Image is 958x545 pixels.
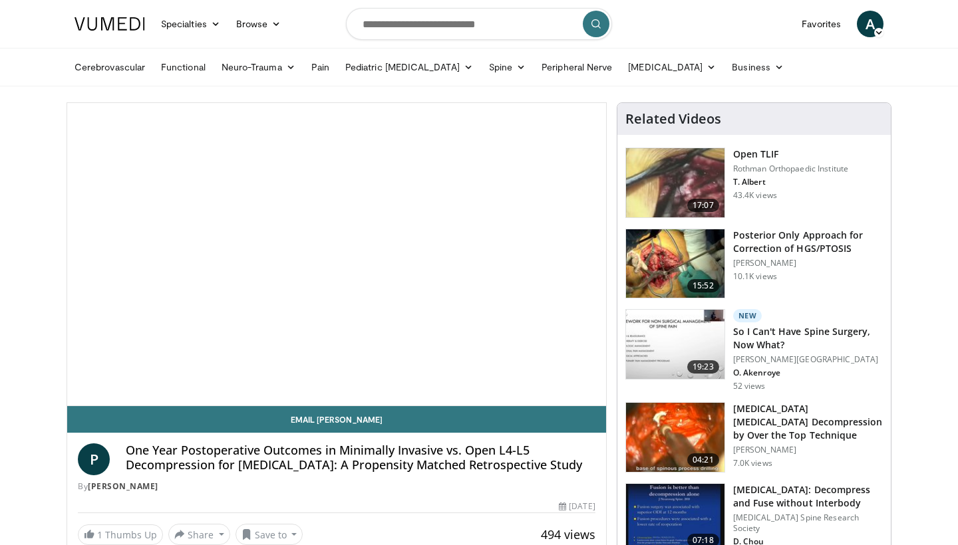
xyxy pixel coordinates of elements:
[559,500,595,512] div: [DATE]
[78,443,110,475] a: P
[733,229,883,255] h3: Posterior Only Approach for Correction of HGS/PTOSIS
[236,524,303,545] button: Save to
[67,103,606,406] video-js: Video Player
[67,406,606,433] a: Email [PERSON_NAME]
[687,360,719,374] span: 19:23
[67,54,153,80] a: Cerebrovascular
[481,54,534,80] a: Spine
[78,481,595,492] div: By
[733,177,848,187] p: T. Albert
[626,403,724,472] img: 5bc800f5-1105-408a-bbac-d346e50c89d5.150x105_q85_crop-smart_upscale.jpg
[626,310,724,379] img: c4373fc0-6c06-41b5-9b74-66e3a29521fb.150x105_q85_crop-smart_upscale.jpg
[733,258,883,269] p: [PERSON_NAME]
[733,445,883,455] p: [PERSON_NAME]
[687,453,719,467] span: 04:21
[541,526,595,542] span: 494 views
[214,54,303,80] a: Neuro-Trauma
[337,54,481,80] a: Pediatric [MEDICAL_DATA]
[153,11,228,37] a: Specialties
[733,163,848,174] p: Rothman Orthopaedic Institute
[733,512,883,534] p: [MEDICAL_DATA] Spine Research Society
[228,11,289,37] a: Browse
[733,381,766,391] p: 52 views
[153,54,214,80] a: Functional
[733,368,883,378] p: O. Akenroye
[626,229,724,298] img: AMFAUBLRvnRX8J4n4xMDoxOjByO_JhYE.150x105_q85_crop-smart_upscale.jpg
[625,309,883,391] a: 19:23 New So I Can't Have Spine Surgery, Now What? [PERSON_NAME][GEOGRAPHIC_DATA] O. Akenroye 52 ...
[625,229,883,299] a: 15:52 Posterior Only Approach for Correction of HGS/PTOSIS [PERSON_NAME] 10.1K views
[625,402,883,473] a: 04:21 [MEDICAL_DATA] [MEDICAL_DATA] Decompression by Over the Top Technique [PERSON_NAME] 7.0K views
[88,481,158,492] a: [PERSON_NAME]
[733,458,772,469] p: 7.0K views
[346,8,612,40] input: Search topics, interventions
[626,148,724,217] img: 87433_0000_3.png.150x105_q85_crop-smart_upscale.jpg
[724,54,792,80] a: Business
[625,111,721,127] h4: Related Videos
[97,528,102,541] span: 1
[303,54,337,80] a: Pain
[733,148,848,161] h3: Open TLIF
[733,402,883,442] h3: [MEDICAL_DATA] [MEDICAL_DATA] Decompression by Over the Top Technique
[687,279,719,292] span: 15:52
[733,325,883,352] h3: So I Can't Have Spine Surgery, Now What?
[75,17,145,31] img: VuMedi Logo
[733,190,777,201] p: 43.4K views
[857,11,883,37] a: A
[534,54,620,80] a: Peripheral Nerve
[687,199,719,212] span: 17:07
[78,524,163,545] a: 1 Thumbs Up
[733,354,883,365] p: [PERSON_NAME][GEOGRAPHIC_DATA]
[625,148,883,218] a: 17:07 Open TLIF Rothman Orthopaedic Institute T. Albert 43.4K views
[733,483,883,510] h3: [MEDICAL_DATA]: Decompress and Fuse without Interbody
[168,524,230,545] button: Share
[733,309,762,322] p: New
[794,11,849,37] a: Favorites
[126,443,595,472] h4: One Year Postoperative Outcomes in Minimally Invasive vs. Open L4-L5 Decompression for [MEDICAL_D...
[733,271,777,282] p: 10.1K views
[620,54,724,80] a: [MEDICAL_DATA]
